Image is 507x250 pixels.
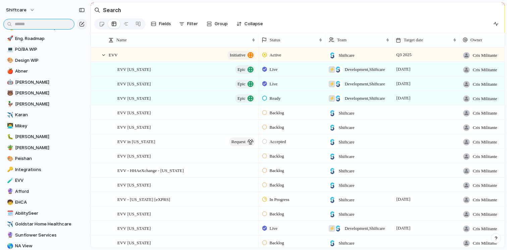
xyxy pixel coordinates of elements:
span: EVV [US_STATE] [117,152,151,160]
a: 🎨Peishan [3,154,87,164]
span: Live [270,225,278,232]
button: Group [203,18,231,29]
span: Cris Militante [473,110,497,117]
div: ⚡ [329,81,335,87]
a: 💻PO/BA WIP [3,44,87,54]
div: 🐻[PERSON_NAME] [3,88,87,98]
div: 💻 [7,46,12,53]
span: EVV [15,177,85,184]
span: Cris Militante [473,211,497,218]
div: 🎨 [7,155,12,163]
a: 🗓️AbilitySeer [3,208,87,218]
span: Cris Militante [473,225,497,232]
div: 🦆 [7,100,12,108]
div: 🐻 [7,89,12,97]
button: 🚀 [6,35,13,42]
span: AbilitySeer [15,210,85,217]
div: ✈️ [7,111,12,119]
span: Development , Shiftcare [345,225,385,232]
span: Fields [159,20,171,27]
span: Cris Militante [473,81,497,88]
button: 🌎 [6,243,13,249]
span: Backlog [270,124,284,131]
a: 🔮Afford [3,186,87,197]
span: EHCA [15,199,85,206]
button: Filter [176,18,201,29]
span: Cris Militante [473,124,497,131]
div: 🍎 [7,68,12,75]
button: 💻 [6,46,13,53]
span: Backlog [270,211,284,217]
div: ⚡ [329,66,335,73]
span: Status [270,37,280,43]
a: 🧪EVV [3,175,87,185]
span: Shiftcare [339,197,354,203]
button: Epic [235,80,255,88]
button: 🤖 [6,79,13,86]
span: Eng. Roadmap [15,35,85,42]
span: Karan [15,112,85,118]
a: 🪴[PERSON_NAME] [3,143,87,153]
div: 🎨 [7,56,12,64]
span: Filter [187,20,198,27]
div: 🔮 [7,187,12,195]
span: Goldstar Home Healthcare [15,221,85,227]
span: request [231,137,245,147]
span: EVV [US_STATE] [117,80,151,87]
a: 🚀Eng. Roadmap [3,34,87,44]
button: 👨‍💻 [6,123,13,129]
span: Shiftcare [339,124,354,131]
span: EVV [US_STATE] [117,109,151,116]
span: Target date [404,37,423,43]
div: 🧪 [7,177,12,184]
button: ✈️ [6,221,13,227]
button: Epic [235,94,255,103]
span: Shiftcare [339,168,354,174]
span: Sunflower Services [15,232,85,239]
span: EVV - HHAeXchange - [US_STATE] [117,166,184,174]
div: ✈️ [7,220,12,228]
a: 🤖[PERSON_NAME] [3,77,87,87]
span: EVV [US_STATE] [117,224,151,232]
span: shiftcare [6,7,26,13]
button: 🦆 [6,101,13,108]
a: 🍎Abner [3,66,87,76]
div: 🌎 [7,242,12,250]
span: EVV [109,51,118,58]
h2: Search [103,6,121,14]
div: 🪴 [7,144,12,152]
span: Backlog [270,110,284,116]
button: 🍎 [6,68,13,75]
div: ✈️Goldstar Home Healthcare [3,219,87,229]
span: Backlog [270,153,284,160]
div: 🔑Integrations [3,165,87,175]
span: In Progress [270,196,289,203]
a: ✈️Karan [3,110,87,120]
button: initiative [227,51,255,59]
span: [PERSON_NAME] [15,79,85,86]
a: 🦆[PERSON_NAME] [3,99,87,109]
span: EVV [US_STATE] [117,65,151,73]
a: 🧒EHCA [3,197,87,207]
a: 🔮Sunflower Services [3,230,87,240]
div: 🐛[PERSON_NAME] [3,132,87,142]
span: Development , Shiftcare [345,66,385,73]
button: 🪴 [6,144,13,151]
span: Cris Militante [473,168,497,174]
span: PO/BA WIP [15,46,85,53]
div: 👨‍💻Mikey [3,121,87,131]
span: [PERSON_NAME] [15,133,85,140]
span: Mikey [15,123,85,129]
span: Development , Shiftcare [345,81,385,87]
button: 🎨 [6,155,13,162]
span: Epic [237,79,245,89]
span: [DATE] [395,94,412,102]
button: Epic [235,65,255,74]
span: [DATE] [395,195,412,203]
button: ✈️ [6,112,13,118]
